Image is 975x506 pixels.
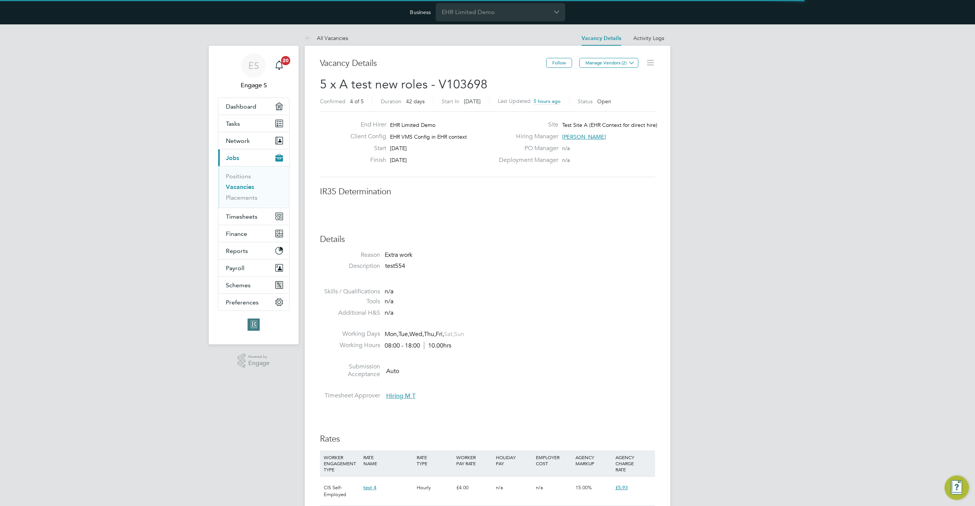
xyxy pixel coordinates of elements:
button: Engage Resource Center [945,476,969,500]
span: EHR VMS Config in EHR context [390,133,467,140]
label: Duration [381,98,401,105]
span: Hiring M T [386,392,416,400]
span: test 4 [363,484,376,491]
label: Description [320,262,380,270]
label: Submission Acceptance [320,363,380,379]
label: Start [344,144,386,152]
a: Dashboard [218,98,289,115]
span: Open [597,98,611,105]
a: 20 [272,53,287,78]
span: n/a [385,288,393,295]
button: Payroll [218,259,289,276]
span: Test Site A (EHR Context for direct hire) [562,122,657,128]
span: Fri, [436,330,444,338]
a: Go to home page [218,319,289,331]
span: [DATE] [390,145,407,152]
span: Engage [248,360,270,367]
button: Reports [218,242,289,259]
div: AGENCY MARKUP [574,450,613,470]
h3: IR35 Determination [320,186,655,197]
div: HOLIDAY PAY [494,450,534,470]
span: n/a [536,484,543,491]
span: Schemes [226,282,251,289]
label: Tools [320,298,380,306]
a: Powered byEngage [238,354,270,368]
a: Positions [226,173,251,180]
div: £4.00 [454,477,494,499]
span: n/a [385,298,393,305]
div: AGENCY CHARGE RATE [614,450,653,476]
button: Schemes [218,277,289,293]
label: Start In [442,98,459,105]
label: Confirmed [320,98,345,105]
a: Vacancies [226,183,254,191]
a: ESEngage S [218,53,289,90]
label: Site [494,121,558,129]
div: RATE NAME [361,450,414,470]
label: Hiring Manager [494,133,558,141]
div: EMPLOYER COST [534,450,574,470]
span: Reports [226,247,248,255]
div: Jobs [218,166,289,208]
button: Manage Vendors (2) [579,58,638,68]
h3: Details [320,234,655,245]
button: Preferences [218,294,289,311]
span: 4 of 5 [350,98,364,105]
a: All Vacancies [305,35,348,42]
label: Timesheet Approver [320,392,380,400]
span: [DATE] [464,98,481,105]
span: 5 hours ago [534,98,561,104]
button: Finance [218,225,289,242]
span: Preferences [226,299,259,306]
label: Business [410,9,431,16]
label: Working Days [320,330,380,338]
span: 20 [281,56,290,65]
span: [DATE] [390,157,407,163]
span: Sun [454,330,464,338]
span: Powered by [248,354,270,360]
div: RATE TYPE [415,450,454,470]
h3: Rates [320,434,655,445]
label: Last Updated [498,98,531,104]
span: ES [248,61,259,70]
p: test554 [385,262,655,270]
span: Payroll [226,264,245,272]
span: n/a [385,309,393,317]
span: 42 days [406,98,425,105]
label: Finish [344,156,386,164]
span: EHR Limited Demo [390,122,435,128]
h3: Vacancy Details [320,58,546,69]
nav: Main navigation [209,46,299,344]
a: Activity Logs [633,35,664,42]
label: Skills / Qualifications [320,288,380,296]
span: n/a [496,484,503,491]
span: Mon, [385,330,398,338]
label: Deployment Manager [494,156,558,164]
span: Engage S [218,81,289,90]
label: Status [578,98,593,105]
span: Tasks [226,120,240,127]
span: Network [226,137,250,144]
span: Extra work [385,251,412,259]
div: CIS Self-Employed [322,477,361,506]
button: Timesheets [218,208,289,225]
span: 5 x A test new roles - V103698 [320,77,487,92]
label: End Hirer [344,121,386,129]
span: n/a [562,157,570,163]
a: Vacancy Details [582,35,621,42]
span: Finance [226,230,247,237]
button: Jobs [218,149,289,166]
span: 10.00hrs [424,342,451,349]
div: 08:00 - 18:00 [385,342,451,350]
span: 15.00% [575,484,592,491]
img: ehrlimited-logo-retina.png [248,319,260,331]
span: Timesheets [226,213,257,220]
label: Additional H&S [320,309,380,317]
span: Wed, [409,330,424,338]
span: Tue, [398,330,409,338]
span: Dashboard [226,103,256,110]
button: Network [218,132,289,149]
span: £5.93 [615,484,628,491]
div: WORKER ENGAGEMENT TYPE [322,450,361,476]
span: Auto [386,367,399,375]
